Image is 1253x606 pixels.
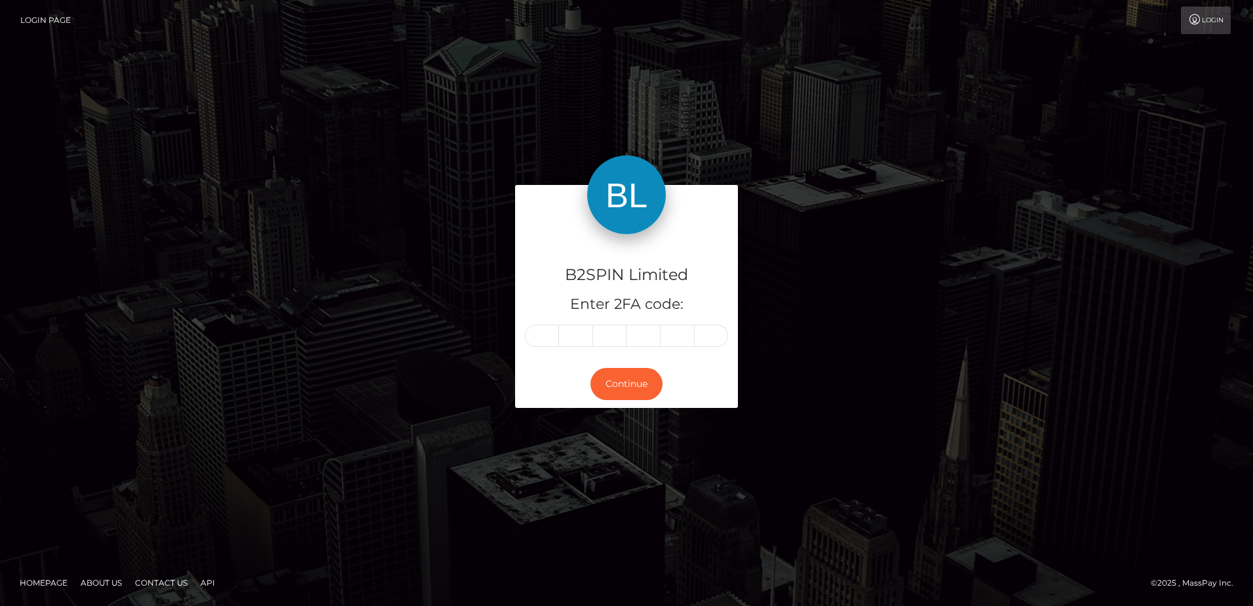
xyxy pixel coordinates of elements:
[525,294,728,315] h5: Enter 2FA code:
[14,573,73,593] a: Homepage
[130,573,193,593] a: Contact Us
[590,368,663,400] button: Continue
[525,264,728,287] h4: B2SPIN Limited
[1181,7,1231,34] a: Login
[75,573,127,593] a: About Us
[195,573,220,593] a: API
[20,7,71,34] a: Login Page
[587,155,666,234] img: B2SPIN Limited
[1151,576,1243,590] div: © 2025 , MassPay Inc.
